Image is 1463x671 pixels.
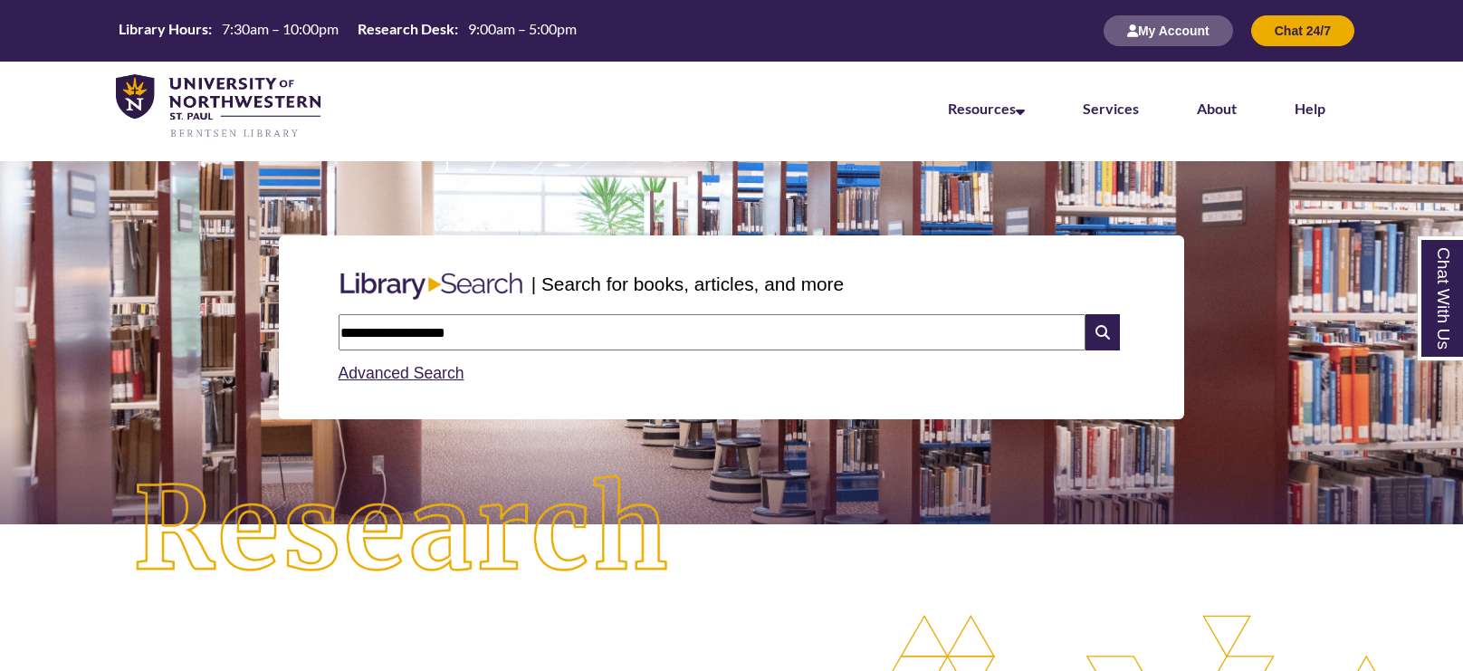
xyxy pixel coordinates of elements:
[331,265,531,307] img: Libary Search
[1083,100,1139,117] a: Services
[1104,15,1233,46] button: My Account
[111,19,584,43] a: Hours Today
[531,270,844,298] p: | Search for books, articles, and more
[468,20,577,37] span: 9:00am – 5:00pm
[948,100,1025,117] a: Resources
[1251,23,1354,38] a: Chat 24/7
[350,19,461,39] th: Research Desk:
[1085,314,1120,350] i: Search
[1251,15,1354,46] button: Chat 24/7
[1295,100,1325,117] a: Help
[111,19,584,42] table: Hours Today
[111,19,215,39] th: Library Hours:
[1104,23,1233,38] a: My Account
[339,364,464,382] a: Advanced Search
[1197,100,1237,117] a: About
[116,74,320,139] img: UNWSP Library Logo
[73,416,731,645] img: Research
[222,20,339,37] span: 7:30am – 10:00pm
